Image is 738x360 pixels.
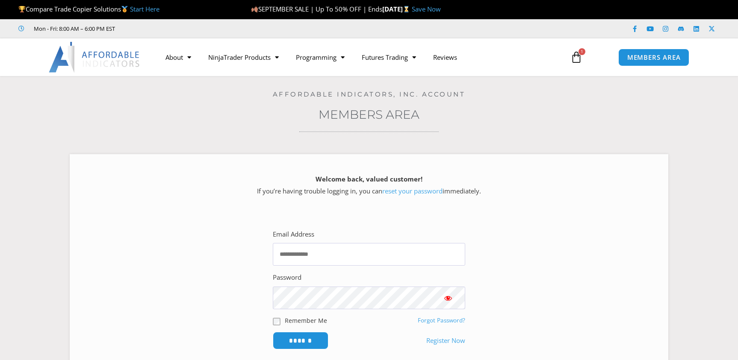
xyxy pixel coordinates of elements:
a: About [157,47,200,67]
a: Programming [287,47,353,67]
span: Mon - Fri: 8:00 AM – 6:00 PM EST [32,23,115,34]
iframe: Customer reviews powered by Trustpilot [127,24,255,33]
img: ⌛ [403,6,410,12]
span: MEMBERS AREA [627,54,681,61]
a: Register Now [426,335,465,347]
img: LogoAI [49,42,141,73]
a: 1 [558,45,595,70]
a: NinjaTrader Products [200,47,287,67]
a: Affordable Indicators, Inc. Account [273,90,466,98]
a: Forgot Password? [418,316,465,324]
p: If you’re having trouble logging in, you can immediately. [85,173,653,197]
label: Password [273,272,301,284]
img: 🏆 [19,6,25,12]
a: Members Area [319,107,419,122]
span: SEPTEMBER SALE | Up To 50% OFF | Ends [251,5,382,13]
span: 1 [579,48,585,55]
a: MEMBERS AREA [618,49,690,66]
img: 🥇 [121,6,128,12]
a: Start Here [130,5,159,13]
strong: [DATE] [382,5,412,13]
span: Compare Trade Copier Solutions [18,5,159,13]
nav: Menu [157,47,561,67]
a: Reviews [425,47,466,67]
button: Show password [431,287,465,309]
label: Remember Me [285,316,327,325]
a: reset your password [382,187,443,195]
label: Email Address [273,228,314,240]
a: Save Now [412,5,441,13]
img: 🍂 [251,6,258,12]
strong: Welcome back, valued customer! [316,175,422,183]
a: Futures Trading [353,47,425,67]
